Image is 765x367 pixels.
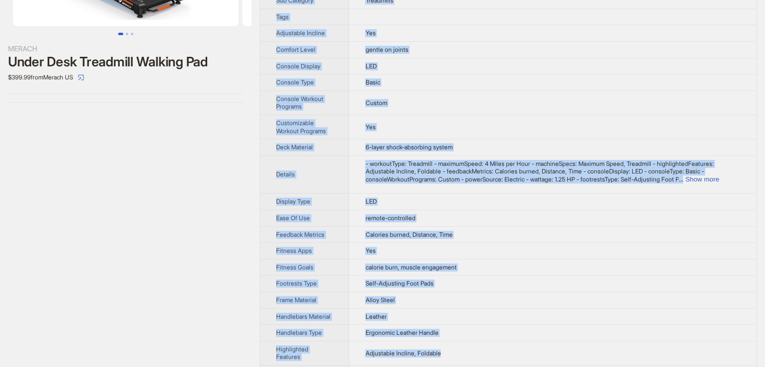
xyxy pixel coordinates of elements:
[276,329,322,336] span: Handlebars Type
[276,29,325,37] span: Adjustable Incline
[276,313,330,320] span: Handlebars Material
[365,160,740,183] div: - workoutType: Treadmill - maximumSpeed: 4 Miles per Hour - machineSpecs: Maximum Speed, Treadmil...
[276,46,315,53] span: Comfort Level
[365,231,452,238] span: Calories burned, Distance, Time
[365,247,375,254] span: Yes
[365,46,408,53] span: gentle on joints
[276,280,317,287] span: Footrests Type
[276,62,320,70] span: Console Display
[365,313,386,320] span: Leather
[276,119,326,135] span: Customizable Workout Programs
[365,62,376,70] span: LED
[678,175,683,183] span: ...
[365,29,375,37] span: Yes
[365,214,415,222] span: remote-controlled
[118,33,123,35] button: Go to slide 1
[276,78,314,86] span: Console Type
[276,296,316,304] span: Frame Material
[276,95,323,111] span: Console Workout Programs
[365,160,713,183] span: - workoutType: Treadmill - maximumSpeed: 4 Miles per Hour - machineSpecs: Maximum Speed, Treadmil...
[365,329,438,336] span: Ergonomic Leather Handle
[365,280,433,287] span: Self-Adjusting Foot Pads
[8,69,243,85] div: $399.99 from Merach US
[276,263,313,271] span: Fitness Goals
[276,198,310,205] span: Display Type
[276,345,308,361] span: Highlighted Features
[276,231,324,238] span: Feedback Metrics
[365,263,456,271] span: calorie burn, muscle engagement
[365,349,441,357] span: Adjustable Incline, Foldable
[131,33,133,35] button: Go to slide 3
[126,33,128,35] button: Go to slide 2
[276,170,295,178] span: Details
[276,143,313,151] span: Deck Material
[8,43,243,54] div: MERACH
[365,123,375,131] span: Yes
[365,143,452,151] span: 6-layer shock-absorbing system
[276,13,289,21] span: Tags
[365,296,394,304] span: Alloy Steel
[365,99,387,107] span: Custom
[276,247,312,254] span: Fitness Apps
[365,198,376,205] span: LED
[78,74,84,80] span: select
[8,54,243,69] div: Under Desk Treadmill Walking Pad
[276,214,310,222] span: Ease Of Use
[365,78,380,86] span: Basic
[685,175,719,183] button: Expand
